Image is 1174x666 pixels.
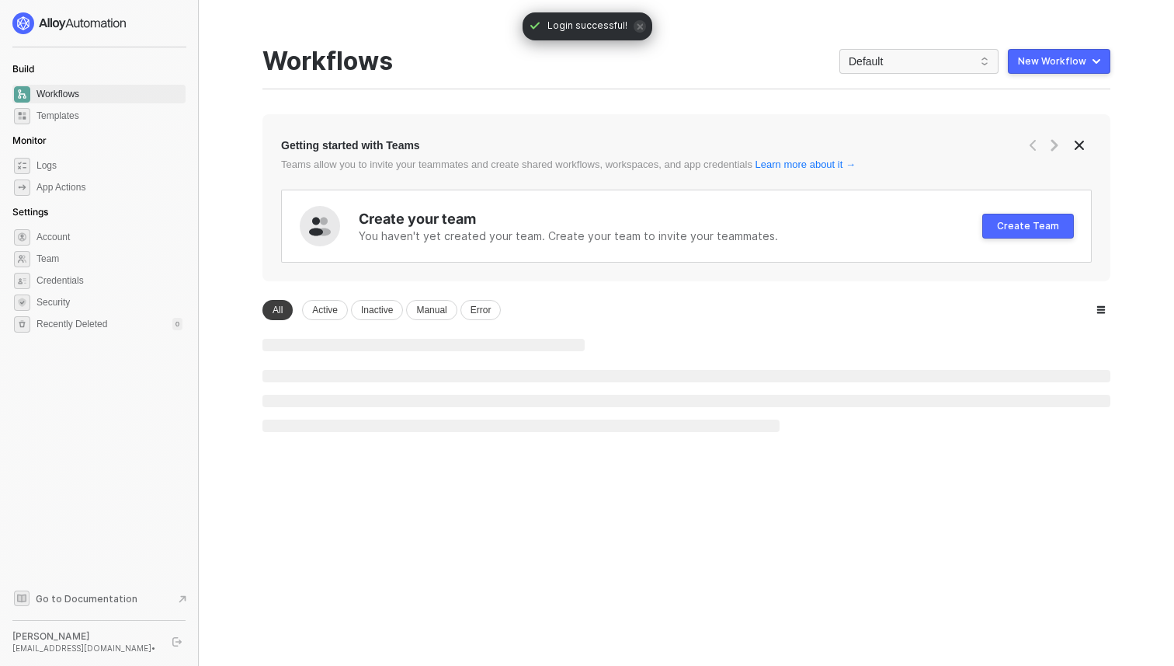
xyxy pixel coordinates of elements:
span: icon-logs [14,158,30,174]
span: Build [12,63,34,75]
span: Recently Deleted [36,318,107,331]
span: settings [14,316,30,333]
div: Teams allow you to invite your teammates and create shared workflows, workspaces, and app credent... [281,158,929,171]
span: team [14,251,30,267]
span: credentials [14,273,30,289]
div: Workflows [262,47,393,76]
a: Knowledge Base [12,589,186,608]
div: App Actions [36,181,85,194]
div: You haven't yet created your team. Create your team to invite your teammates. [359,228,982,244]
span: icon-app-actions [14,180,30,196]
div: Create Team [997,220,1059,232]
span: marketplace [14,108,30,124]
span: Templates [36,106,182,125]
button: New Workflow [1008,49,1110,74]
span: Default [849,50,989,73]
span: documentation [14,591,30,606]
span: icon-arrow-right [1048,139,1061,152]
span: Login successful! [547,19,627,34]
span: Workflows [36,85,182,103]
span: Account [36,228,182,246]
span: security [14,295,30,311]
div: Create your team [359,209,982,228]
span: Team [36,249,182,268]
div: All [262,300,293,320]
div: [EMAIL_ADDRESS][DOMAIN_NAME] • [12,643,158,654]
div: Inactive [351,300,403,320]
span: Go to Documentation [36,592,137,605]
span: Credentials [36,271,182,290]
button: Create Team [982,214,1074,239]
div: Getting started with Teams [281,138,420,153]
div: Error [460,300,502,320]
span: icon-close [634,20,646,33]
span: icon-arrow-left [1026,139,1039,152]
span: icon-close [1073,139,1085,152]
span: Monitor [12,134,47,146]
div: 0 [172,318,182,330]
span: Security [36,293,182,312]
span: logout [172,637,182,647]
span: Logs [36,156,182,175]
div: Active [302,300,348,320]
div: Manual [406,300,457,320]
span: icon-check [529,19,541,32]
a: Learn more about it → [755,159,856,170]
span: settings [14,229,30,246]
a: logo [12,12,186,34]
span: dashboard [14,86,30,103]
span: Settings [12,206,48,218]
div: [PERSON_NAME] [12,630,158,643]
div: New Workflow [1018,55,1086,68]
img: logo [12,12,127,34]
span: document-arrow [175,591,190,607]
